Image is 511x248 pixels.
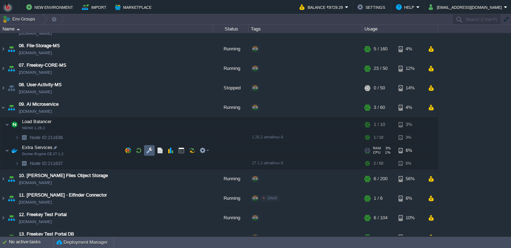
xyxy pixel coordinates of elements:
button: Marketplace [115,3,154,11]
img: AMDAwAAAACH5BAEAAAAALAAAAAABAAEAAAICRAEAOw== [6,228,16,247]
img: AMDAwAAAACH5BAEAAAAALAAAAAABAAEAAAICRAEAOw== [0,78,6,98]
img: AMDAwAAAACH5BAEAAAAALAAAAAABAAEAAAICRAEAOw== [6,169,16,188]
button: Env Groups [2,14,38,24]
a: [DOMAIN_NAME] [19,218,52,225]
a: 08. User-Activity-MS [19,81,62,88]
span: 211636 [29,134,64,140]
img: AMDAwAAAACH5BAEAAAAALAAAAAABAAEAAAICRAEAOw== [0,98,6,117]
span: Node ID: [30,135,48,140]
div: 16 / 200 [374,228,390,247]
img: AMDAwAAAACH5BAEAAAAALAAAAAABAAEAAAICRAEAOw== [0,169,6,188]
div: Usage [363,25,438,33]
div: 6% [399,189,422,208]
button: Import [82,3,109,11]
div: 12% [399,59,422,78]
button: New Environment [26,3,75,11]
a: Extra ServicesDocker Engine CE 27.1.2 [21,145,54,150]
div: 0 / 50 [374,78,385,98]
span: 27.1.2-almalinux-9 [252,161,283,165]
div: 6 / 104 [374,208,388,227]
img: AMDAwAAAACH5BAEAAAAALAAAAAABAAEAAAICRAEAOw== [0,39,6,59]
div: Running [213,189,249,208]
div: 56% [399,169,422,188]
span: 1.26.2-almalinux-9 [252,135,283,139]
a: [DOMAIN_NAME] [19,108,52,115]
img: AMDAwAAAACH5BAEAAAAALAAAAAABAAEAAAICRAEAOw== [5,143,9,158]
div: 3 / 60 [374,98,385,117]
span: 3% [384,146,391,150]
a: Node ID:211637 [29,160,64,166]
div: Running [213,228,249,247]
img: AMDAwAAAACH5BAEAAAAALAAAAAABAAEAAAICRAEAOw== [6,208,16,227]
div: No active tasks [9,237,53,248]
span: RAM [373,146,381,150]
a: 11. [PERSON_NAME] - Elfinder Connector [19,192,107,199]
div: 3% [399,117,422,132]
img: AMDAwAAAACH5BAEAAAAALAAAAAABAAEAAAICRAEAOw== [6,39,16,59]
div: Status [214,25,248,33]
img: AMDAwAAAACH5BAEAAAAALAAAAAABAAEAAAICRAEAOw== [19,158,29,169]
div: 10% [399,208,422,227]
div: Name [1,25,213,33]
span: 10. [PERSON_NAME] Files Object Storage [19,172,108,179]
img: AMDAwAAAACH5BAEAAAAALAAAAAABAAEAAAICRAEAOw== [6,78,16,98]
a: [DOMAIN_NAME] [19,30,52,37]
img: AMDAwAAAACH5BAEAAAAALAAAAAABAAEAAAICRAEAOw== [17,28,20,30]
img: AMDAwAAAACH5BAEAAAAALAAAAAABAAEAAAICRAEAOw== [5,117,9,132]
a: 06. File-Storage-MS [19,42,60,49]
div: 3% [399,132,422,143]
span: CPU [373,150,380,155]
a: 07. Freekey-CORE-MS [19,62,66,69]
div: 1 / 6 [374,189,383,208]
img: AMDAwAAAACH5BAEAAAAALAAAAAABAAEAAAICRAEAOw== [10,117,20,132]
span: 13. Freekey Test Portal DB [19,231,74,238]
div: 4% [399,39,422,59]
div: 4% [399,98,422,117]
div: 5 / 160 [374,39,388,59]
div: Running [213,59,249,78]
a: [DOMAIN_NAME] [19,88,52,95]
a: [DOMAIN_NAME] [19,179,52,186]
span: 211637 [29,160,64,166]
button: Balance ₹9729.29 [300,3,345,11]
span: Node ID: [30,161,48,166]
div: 23 / 50 [374,59,388,78]
a: [DOMAIN_NAME] [19,69,52,76]
img: Bitss Techniques [2,2,13,12]
span: Extra Services [21,144,54,150]
a: Load BalancerNGINX 1.26.2 [21,119,53,124]
button: Help [396,3,416,11]
img: AMDAwAAAACH5BAEAAAAALAAAAAABAAEAAAICRAEAOw== [15,158,19,169]
a: [DOMAIN_NAME] [19,49,52,56]
div: 2 / 50 [374,158,383,169]
span: Docker Engine CE 27.1.2 [22,152,64,156]
a: 09. AI Microservice [19,101,59,108]
img: AMDAwAAAACH5BAEAAAAALAAAAAABAAEAAAICRAEAOw== [0,228,6,247]
span: SAAS [267,196,277,200]
img: AMDAwAAAACH5BAEAAAAALAAAAAABAAEAAAICRAEAOw== [0,189,6,208]
button: Deployment Manager [56,239,108,246]
img: AMDAwAAAACH5BAEAAAAALAAAAAABAAEAAAICRAEAOw== [6,59,16,78]
a: 12. Freekey Test Portal [19,211,67,218]
img: AMDAwAAAACH5BAEAAAAALAAAAAABAAEAAAICRAEAOw== [10,143,20,158]
img: AMDAwAAAACH5BAEAAAAALAAAAAABAAEAAAICRAEAOw== [0,208,6,227]
img: AMDAwAAAACH5BAEAAAAALAAAAAABAAEAAAICRAEAOw== [6,189,16,208]
div: 1 / 10 [374,117,385,132]
span: NGINX 1.26.2 [22,126,45,130]
span: 1% [383,150,390,155]
div: 14% [399,78,422,98]
div: Stopped [213,78,249,98]
img: AMDAwAAAACH5BAEAAAAALAAAAAABAAEAAAICRAEAOw== [6,98,16,117]
div: 1 / 10 [374,132,383,143]
div: 6% [399,143,422,158]
img: AMDAwAAAACH5BAEAAAAALAAAAAABAAEAAAICRAEAOw== [0,59,6,78]
button: [EMAIL_ADDRESS][DOMAIN_NAME] [429,3,504,11]
div: Running [213,98,249,117]
div: Running [213,208,249,227]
